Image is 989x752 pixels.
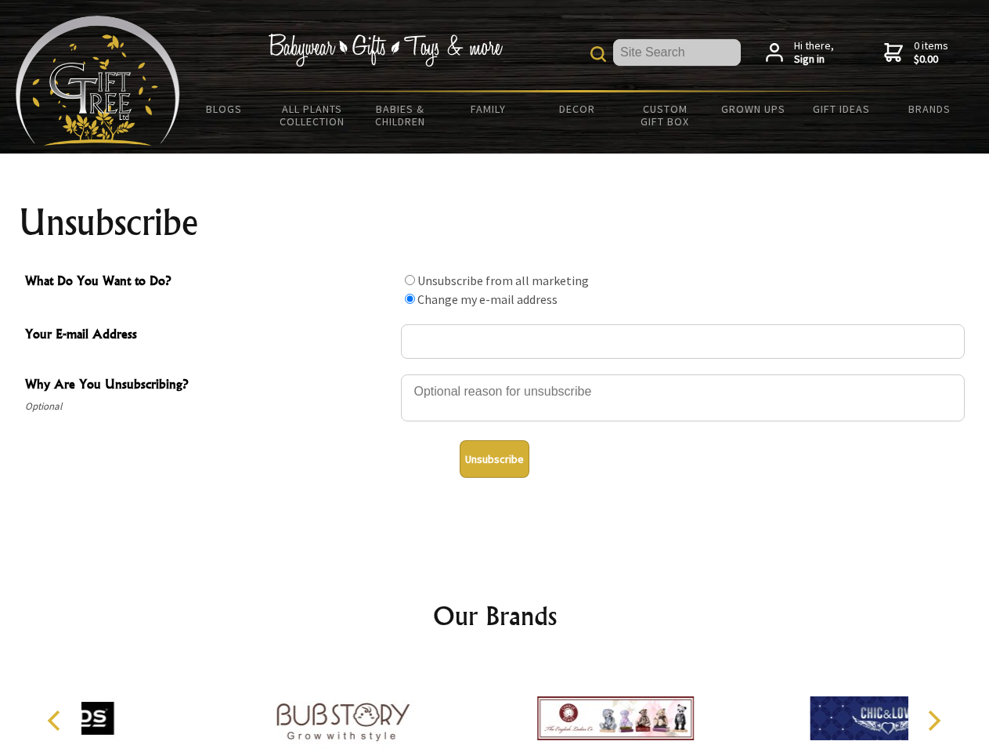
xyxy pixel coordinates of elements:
span: 0 items [914,38,948,67]
textarea: Why Are You Unsubscribing? [401,374,965,421]
a: All Plants Collection [269,92,357,138]
a: BLOGS [180,92,269,125]
a: Babies & Children [356,92,445,138]
a: Gift Ideas [797,92,886,125]
span: Hi there, [794,39,834,67]
h2: Our Brands [31,597,958,634]
a: 0 items$0.00 [884,39,948,67]
strong: Sign in [794,52,834,67]
span: What Do You Want to Do? [25,271,393,294]
a: Brands [886,92,974,125]
span: Your E-mail Address [25,324,393,347]
img: Babywear - Gifts - Toys & more [268,34,503,67]
button: Unsubscribe [460,440,529,478]
h1: Unsubscribe [19,204,971,241]
strong: $0.00 [914,52,948,67]
input: What Do You Want to Do? [405,275,415,285]
span: Optional [25,397,393,416]
img: product search [590,46,606,62]
input: Your E-mail Address [401,324,965,359]
label: Change my e-mail address [417,291,558,307]
button: Next [916,703,951,738]
button: Previous [39,703,74,738]
input: Site Search [613,39,741,66]
a: Grown Ups [709,92,797,125]
img: Babyware - Gifts - Toys and more... [16,16,180,146]
span: Why Are You Unsubscribing? [25,374,393,397]
a: Family [445,92,533,125]
a: Hi there,Sign in [766,39,834,67]
label: Unsubscribe from all marketing [417,273,589,288]
a: Custom Gift Box [621,92,709,138]
input: What Do You Want to Do? [405,294,415,304]
a: Decor [532,92,621,125]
